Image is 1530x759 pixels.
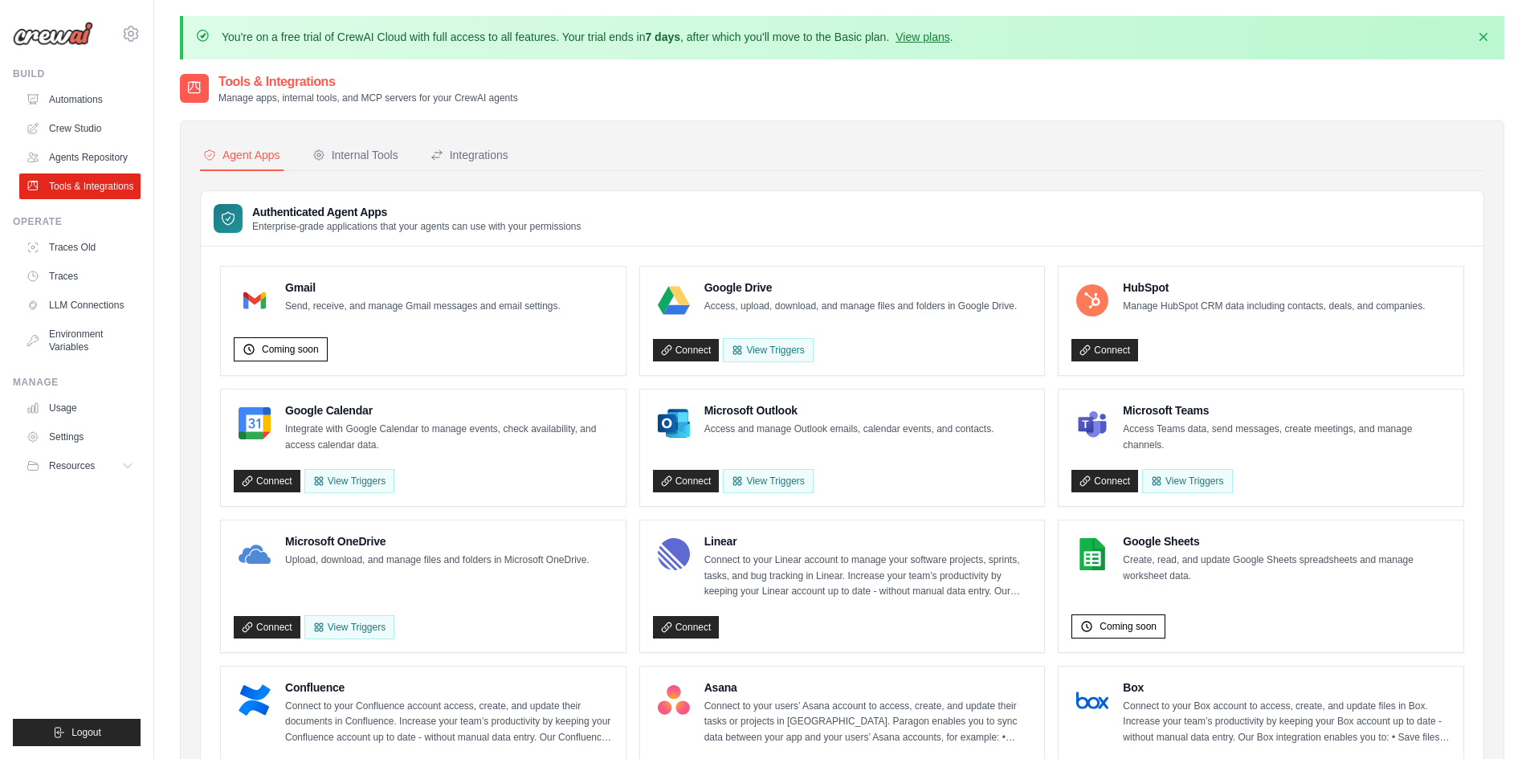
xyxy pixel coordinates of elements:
: View Triggers [723,338,813,362]
img: Microsoft OneDrive Logo [239,538,271,570]
div: Internal Tools [312,147,398,163]
a: Connect [653,339,720,361]
button: Agent Apps [200,141,284,171]
: View Triggers [1142,469,1232,493]
button: Resources [19,453,141,479]
a: Tools & Integrations [19,173,141,199]
strong: 7 days [645,31,680,43]
img: Google Sheets Logo [1076,538,1108,570]
a: Settings [19,424,141,450]
h4: Google Drive [704,280,1018,296]
span: Coming soon [1100,620,1157,633]
img: Asana Logo [658,684,690,716]
span: Resources [49,459,95,472]
button: Internal Tools [309,141,402,171]
span: Logout [71,726,101,739]
p: Integrate with Google Calendar to manage events, check availability, and access calendar data. [285,422,613,453]
h4: Microsoft Outlook [704,402,994,418]
a: Automations [19,87,141,112]
p: Upload, download, and manage files and folders in Microsoft OneDrive. [285,553,590,569]
p: Access, upload, download, and manage files and folders in Google Drive. [704,299,1018,315]
h4: Confluence [285,679,613,696]
h4: Box [1123,679,1450,696]
p: Access and manage Outlook emails, calendar events, and contacts. [704,422,994,438]
a: Environment Variables [19,321,141,360]
p: Connect to your Confluence account access, create, and update their documents in Confluence. Incr... [285,699,613,746]
a: Connect [653,616,720,639]
button: View Triggers [304,469,394,493]
h3: Authenticated Agent Apps [252,204,581,220]
p: Send, receive, and manage Gmail messages and email settings. [285,299,561,315]
p: Manage apps, internal tools, and MCP servers for your CrewAI agents [218,92,518,104]
h4: Microsoft Teams [1123,402,1450,418]
a: Connect [234,470,300,492]
a: Connect [1071,339,1138,361]
img: Microsoft Teams Logo [1076,407,1108,439]
div: Manage [13,376,141,389]
img: Google Drive Logo [658,284,690,316]
h4: Microsoft OneDrive [285,533,590,549]
img: Google Calendar Logo [239,407,271,439]
div: Agent Apps [203,147,280,163]
p: Enterprise-grade applications that your agents can use with your permissions [252,220,581,233]
: View Triggers [304,615,394,639]
h4: Asana [704,679,1032,696]
button: Integrations [427,141,512,171]
h4: Linear [704,533,1032,549]
img: Confluence Logo [239,684,271,716]
h4: Gmail [285,280,561,296]
img: Gmail Logo [239,284,271,316]
img: Linear Logo [658,538,690,570]
img: Microsoft Outlook Logo [658,407,690,439]
p: Manage HubSpot CRM data including contacts, deals, and companies. [1123,299,1425,315]
p: Connect to your users’ Asana account to access, create, and update their tasks or projects in [GE... [704,699,1032,746]
p: You're on a free trial of CrewAI Cloud with full access to all features. Your trial ends in , aft... [222,29,953,45]
h4: Google Sheets [1123,533,1450,549]
img: HubSpot Logo [1076,284,1108,316]
p: Connect to your Linear account to manage your software projects, sprints, tasks, and bug tracking... [704,553,1032,600]
img: Box Logo [1076,684,1108,716]
div: Integrations [430,147,508,163]
a: Connect [653,470,720,492]
div: Build [13,67,141,80]
a: Crew Studio [19,116,141,141]
a: Agents Repository [19,145,141,170]
a: Traces [19,263,141,289]
p: Connect to your Box account to access, create, and update files in Box. Increase your team’s prod... [1123,699,1450,746]
div: Operate [13,215,141,228]
p: Create, read, and update Google Sheets spreadsheets and manage worksheet data. [1123,553,1450,584]
a: Usage [19,395,141,421]
a: Traces Old [19,235,141,260]
h4: Google Calendar [285,402,613,418]
a: Connect [1071,470,1138,492]
p: Access Teams data, send messages, create meetings, and manage channels. [1123,422,1450,453]
span: Coming soon [262,343,319,356]
h2: Tools & Integrations [218,72,518,92]
img: Logo [13,22,93,46]
button: Logout [13,719,141,746]
a: Connect [234,616,300,639]
a: View plans [896,31,949,43]
h4: HubSpot [1123,280,1425,296]
: View Triggers [723,469,813,493]
a: LLM Connections [19,292,141,318]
